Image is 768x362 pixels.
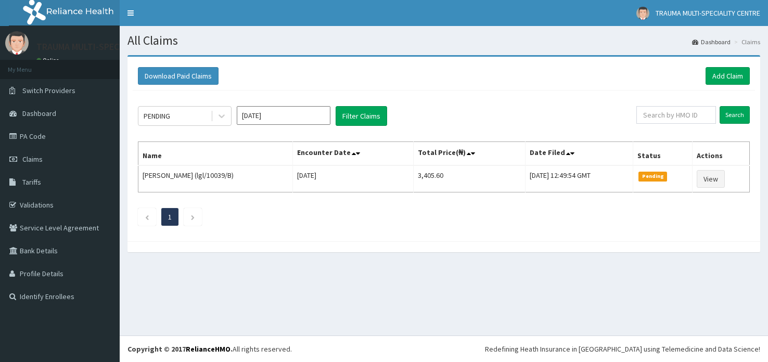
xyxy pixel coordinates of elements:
[693,142,750,166] th: Actions
[190,212,195,222] a: Next page
[145,212,149,222] a: Previous page
[36,42,178,51] p: TRAUMA MULTI-SPECIALITY CENTRE
[414,142,526,166] th: Total Price(₦)
[138,67,219,85] button: Download Paid Claims
[293,165,414,192] td: [DATE]
[692,37,731,46] a: Dashboard
[526,165,633,192] td: [DATE] 12:49:54 GMT
[138,142,293,166] th: Name
[22,154,43,164] span: Claims
[127,344,233,354] strong: Copyright © 2017 .
[293,142,414,166] th: Encounter Date
[138,165,293,192] td: [PERSON_NAME] (lgl/10039/B)
[120,335,768,362] footer: All rights reserved.
[336,106,387,126] button: Filter Claims
[22,86,75,95] span: Switch Providers
[697,170,725,188] a: View
[526,142,633,166] th: Date Filed
[144,111,170,121] div: PENDING
[485,344,760,354] div: Redefining Heath Insurance in [GEOGRAPHIC_DATA] using Telemedicine and Data Science!
[636,7,649,20] img: User Image
[732,37,760,46] li: Claims
[22,177,41,187] span: Tariffs
[706,67,750,85] a: Add Claim
[720,106,750,124] input: Search
[186,344,231,354] a: RelianceHMO
[656,8,760,18] span: TRAUMA MULTI-SPECIALITY CENTRE
[36,57,61,64] a: Online
[636,106,716,124] input: Search by HMO ID
[414,165,526,192] td: 3,405.60
[237,106,330,125] input: Select Month and Year
[22,109,56,118] span: Dashboard
[638,172,667,181] span: Pending
[127,34,760,47] h1: All Claims
[168,212,172,222] a: Page 1 is your current page
[633,142,693,166] th: Status
[5,31,29,55] img: User Image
